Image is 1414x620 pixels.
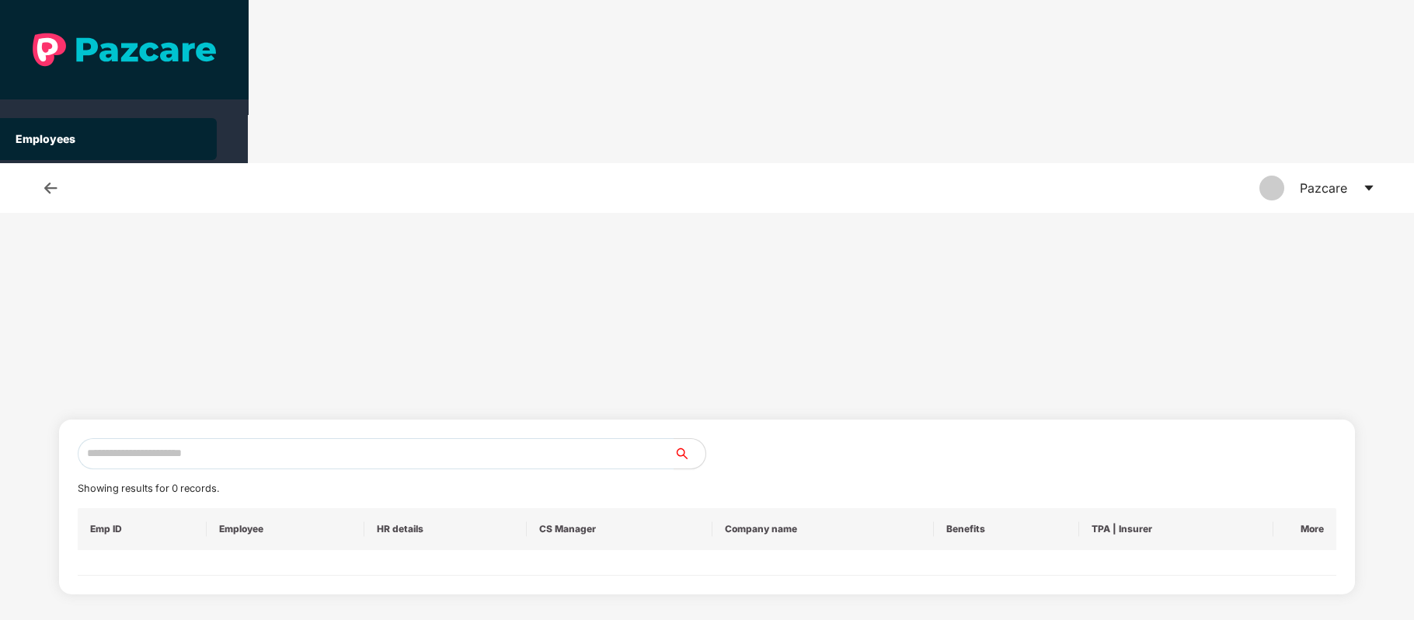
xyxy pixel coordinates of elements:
th: Emp ID [78,508,207,550]
div: Pazcare [1300,163,1347,213]
th: TPA | Insurer [1079,508,1274,550]
th: Employee [207,508,364,550]
th: HR details [364,508,527,550]
th: Benefits [934,508,1079,550]
button: search [674,438,706,469]
span: search [674,448,705,460]
th: Company name [712,508,934,550]
a: Employees [16,132,75,145]
span: caret-down [1363,182,1375,194]
th: CS Manager [527,508,712,550]
span: Showing results for 0 records. [78,482,219,494]
th: More [1273,508,1336,550]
